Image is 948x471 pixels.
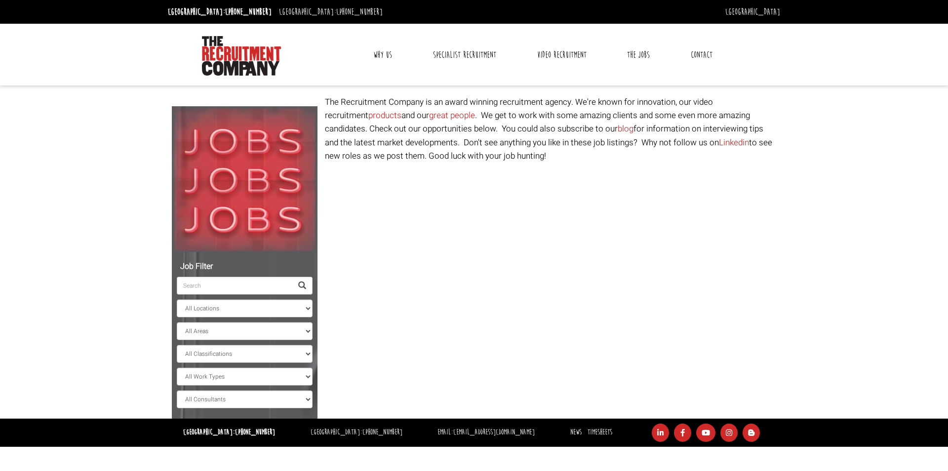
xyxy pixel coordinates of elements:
strong: [GEOGRAPHIC_DATA]: [183,428,275,437]
a: [PHONE_NUMBER] [362,428,402,437]
input: Search [177,277,292,295]
a: [GEOGRAPHIC_DATA] [725,6,780,17]
a: great people [429,109,475,122]
li: [GEOGRAPHIC_DATA]: [276,4,385,20]
p: The Recruitment Company is an award winning recruitment agency. We're known for innovation, our v... [325,95,777,163]
a: Video Recruitment [530,43,594,67]
a: [EMAIL_ADDRESS][DOMAIN_NAME] [453,428,535,437]
a: Timesheets [588,428,612,437]
a: blog [618,123,633,135]
a: News [570,428,582,437]
li: [GEOGRAPHIC_DATA]: [308,426,405,440]
a: Contact [683,43,720,67]
li: [GEOGRAPHIC_DATA]: [165,4,274,20]
h5: Job Filter [177,262,313,271]
a: [PHONE_NUMBER] [225,6,272,17]
a: products [368,109,401,122]
a: [PHONE_NUMBER] [235,428,275,437]
li: Email: [435,426,537,440]
a: Specialist Recruitment [426,43,504,67]
img: Jobs, Jobs, Jobs [172,106,317,252]
a: The Jobs [620,43,657,67]
a: Why Us [366,43,399,67]
img: The Recruitment Company [202,36,281,76]
a: Linkedin [719,136,749,149]
a: [PHONE_NUMBER] [336,6,383,17]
